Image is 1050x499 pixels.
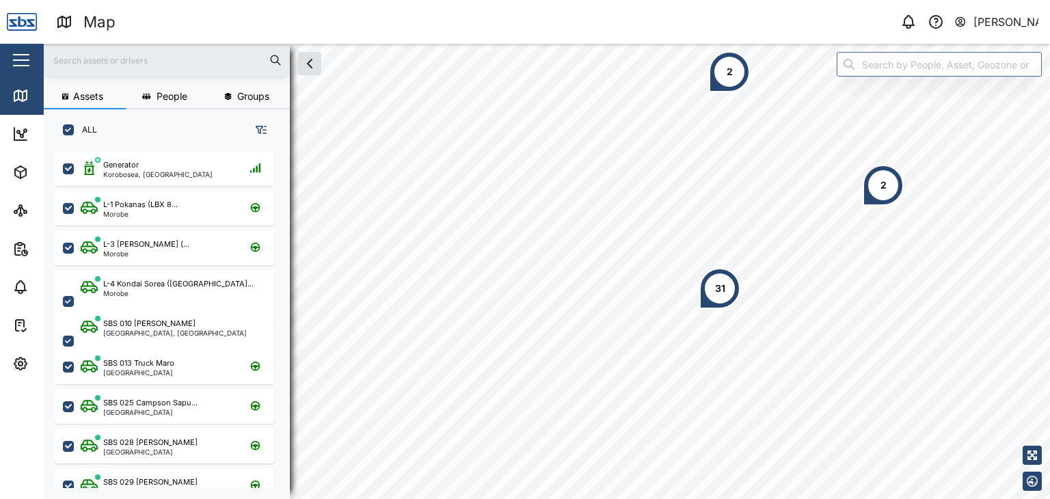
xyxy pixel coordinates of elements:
[103,211,178,217] div: Morobe
[954,12,1039,31] button: [PERSON_NAME]
[36,126,97,141] div: Dashboard
[103,250,189,257] div: Morobe
[103,290,254,297] div: Morobe
[103,159,139,171] div: Generator
[74,124,97,135] label: ALL
[7,7,37,37] img: Main Logo
[103,448,198,455] div: [GEOGRAPHIC_DATA]
[55,146,289,488] div: grid
[157,92,187,101] span: People
[699,268,740,309] div: Map marker
[103,329,247,336] div: [GEOGRAPHIC_DATA], [GEOGRAPHIC_DATA]
[36,88,66,103] div: Map
[103,358,174,369] div: SBS 013 Truck Maro
[973,14,1039,31] div: [PERSON_NAME]
[709,51,750,92] div: Map marker
[36,280,78,295] div: Alarms
[83,10,116,34] div: Map
[880,178,887,193] div: 2
[837,52,1042,77] input: Search by People, Asset, Geozone or Place
[103,278,254,290] div: L-4 Kondai Sorea ([GEOGRAPHIC_DATA]...
[715,281,725,296] div: 31
[103,239,189,250] div: L-3 [PERSON_NAME] (...
[103,199,178,211] div: L-1 Pokanas (LBX 8...
[36,165,78,180] div: Assets
[103,397,198,409] div: SBS 025 Campson Sapu...
[36,356,84,371] div: Settings
[103,409,198,416] div: [GEOGRAPHIC_DATA]
[237,92,269,101] span: Groups
[52,50,282,70] input: Search assets or drivers
[103,171,213,178] div: Korobosea, [GEOGRAPHIC_DATA]
[36,203,68,218] div: Sites
[103,476,198,488] div: SBS 029 [PERSON_NAME]
[36,241,82,256] div: Reports
[36,318,73,333] div: Tasks
[863,165,904,206] div: Map marker
[727,64,733,79] div: 2
[103,437,198,448] div: SBS 028 [PERSON_NAME]
[73,92,103,101] span: Assets
[103,369,174,376] div: [GEOGRAPHIC_DATA]
[103,318,196,329] div: SBS 010 [PERSON_NAME]
[44,44,1050,499] canvas: Map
